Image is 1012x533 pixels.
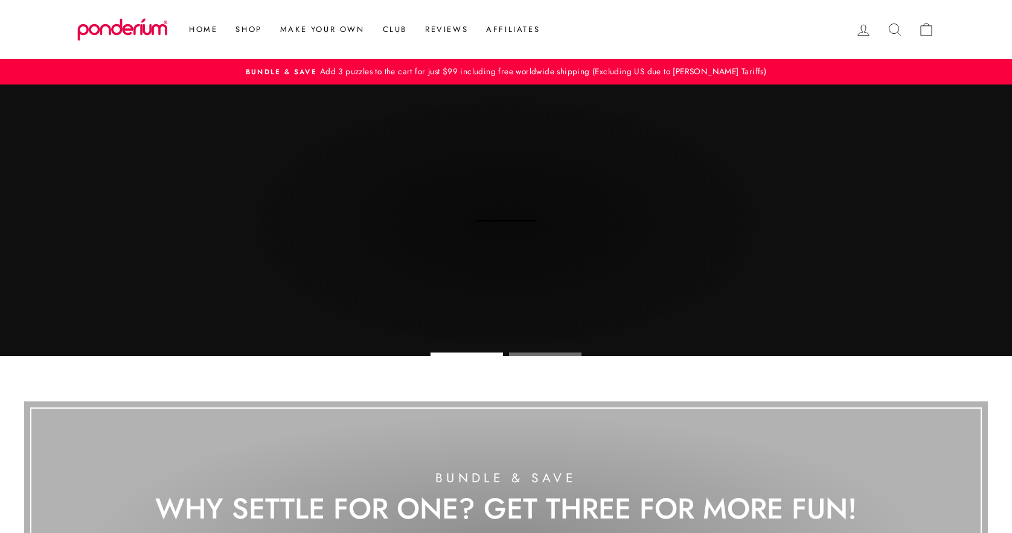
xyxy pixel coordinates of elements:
a: Reviews [416,19,477,40]
a: Make Your Own [271,19,374,40]
a: Home [180,19,226,40]
a: Shop [226,19,271,40]
li: Page dot 1 [431,353,503,356]
ul: Primary [174,19,549,40]
a: Club [374,19,416,40]
a: Bundle & SaveAdd 3 puzzles to the cart for just $99 including free worldwide shipping (Excluding ... [80,65,932,78]
img: Ponderium [77,18,168,41]
span: Add 3 puzzles to the cart for just $99 including free worldwide shipping (Excluding US due to [PE... [317,65,766,77]
div: Why Settle for One? Get Three for More Fun! [155,493,857,525]
div: Bundle & Save [155,471,857,486]
span: Bundle & Save [246,67,317,77]
a: Affiliates [477,19,549,40]
li: Page dot 2 [509,353,581,356]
